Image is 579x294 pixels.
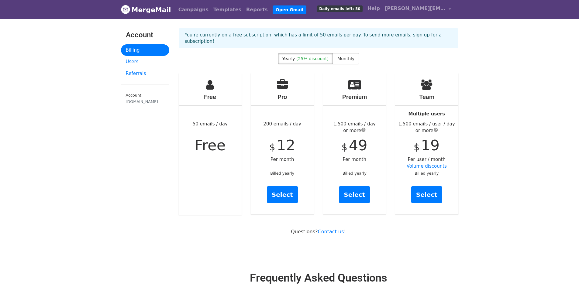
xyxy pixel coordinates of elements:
[365,2,382,15] a: Help
[179,93,242,101] h4: Free
[126,99,164,104] div: [DOMAIN_NAME]
[337,56,354,61] span: Monthly
[296,56,329,61] span: (25% discount)
[126,93,164,104] small: Account:
[269,142,275,152] span: $
[179,272,458,285] h2: Frequently Asked Questions
[414,142,419,152] span: $
[251,93,314,101] h4: Pro
[421,137,439,154] span: 19
[195,137,226,154] span: Free
[251,73,314,214] div: 200 emails / day Per month
[349,137,367,154] span: 49
[382,2,453,17] a: [PERSON_NAME][EMAIL_ADDRESS][DOMAIN_NAME]
[343,171,367,176] small: Billed yearly
[323,73,386,214] div: Per month
[415,171,439,176] small: Billed yearly
[126,31,164,39] h3: Account
[244,4,270,16] a: Reports
[317,5,362,12] span: Daily emails left: 50
[211,4,244,16] a: Templates
[270,171,294,176] small: Billed yearly
[408,111,445,117] strong: Multiple users
[395,121,458,134] div: 1,500 emails / user / day or more
[273,5,306,14] a: Open Gmail
[121,56,169,68] a: Users
[179,228,458,235] p: Questions? !
[121,5,130,14] img: MergeMail logo
[277,137,295,154] span: 12
[185,32,452,45] p: You're currently on a free subscription, which has a limit of 50 emails per day. To send more ema...
[339,186,370,203] a: Select
[267,186,298,203] a: Select
[342,142,347,152] span: $
[176,4,211,16] a: Campaigns
[395,93,458,101] h4: Team
[315,2,365,15] a: Daily emails left: 50
[179,73,242,215] div: 50 emails / day
[282,56,295,61] span: Yearly
[323,93,386,101] h4: Premium
[121,68,169,80] a: Referrals
[323,121,386,134] div: 1,500 emails / day or more
[395,73,458,214] div: Per user / month
[411,186,442,203] a: Select
[385,5,446,12] span: [PERSON_NAME][EMAIL_ADDRESS][DOMAIN_NAME]
[121,3,171,16] a: MergeMail
[121,44,169,56] a: Billing
[318,229,344,234] a: Contact us
[407,163,447,169] a: Volume discounts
